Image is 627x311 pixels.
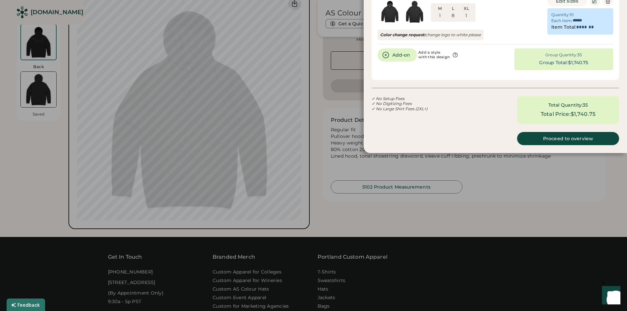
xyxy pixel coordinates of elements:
div: Quantity: [551,12,570,17]
div: 35 [583,102,588,109]
div: M [435,6,445,11]
div: 1 [465,13,467,19]
div: Proceed to overview [525,136,611,141]
div: 35 [577,52,582,58]
div: L [448,6,458,11]
em: ✓ No Large Shirt Fees (2XL+) [372,106,428,111]
em: ✓ No Digitizing Fees [372,101,412,106]
div: Item Total: [551,24,576,31]
div: Total Quantity: [548,102,583,109]
em: change logo to white please [380,32,481,37]
div: 10 [570,12,574,17]
div: XL [461,6,472,11]
strong: Color change request: [380,32,425,37]
div: 8 [452,13,455,19]
iframe: Front Chat [596,281,624,310]
div: Group Quantity: [545,52,577,58]
button: Add-on [378,48,417,62]
a: Proceed to overview [517,132,619,145]
div: Each Item: [551,18,573,23]
div: 1 [439,13,441,19]
div: Group Total: [539,60,568,66]
div: Total Price: [541,110,571,118]
div: Add a style with this design [418,50,450,60]
div: $1,740.75 [568,60,588,66]
div: $1,740.75 [571,110,595,118]
em: ✓ No Setup Fees [372,96,405,101]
